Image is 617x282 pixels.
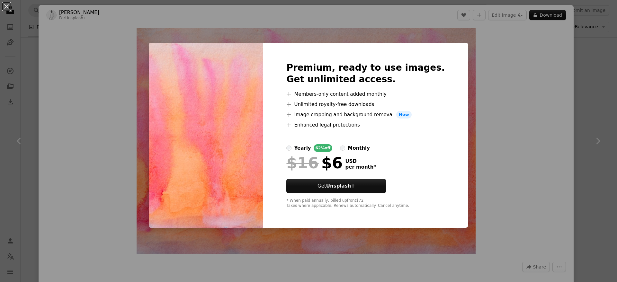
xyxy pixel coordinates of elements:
[149,43,263,228] img: premium_photo-1752248314436-a4f63bfc7c32
[345,164,376,170] span: per month *
[348,144,370,152] div: monthly
[286,198,445,208] div: * When paid annually, billed upfront $72 Taxes where applicable. Renews automatically. Cancel any...
[286,62,445,85] h2: Premium, ready to use images. Get unlimited access.
[340,145,345,151] input: monthly
[294,144,311,152] div: yearly
[286,179,386,193] button: GetUnsplash+
[286,111,445,119] li: Image cropping and background removal
[326,183,355,189] strong: Unsplash+
[286,101,445,108] li: Unlimited royalty-free downloads
[286,90,445,98] li: Members-only content added monthly
[286,154,318,171] span: $16
[286,145,291,151] input: yearly62%off
[286,154,343,171] div: $6
[286,121,445,129] li: Enhanced legal protections
[396,111,412,119] span: New
[345,158,376,164] span: USD
[314,144,333,152] div: 62% off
